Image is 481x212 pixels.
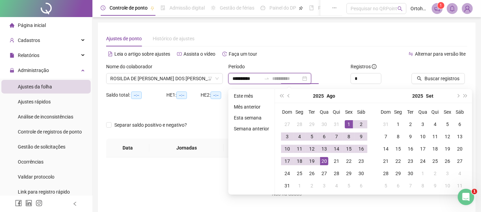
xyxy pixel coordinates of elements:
td: 2025-09-02 [404,118,417,130]
button: super-prev-year [278,89,285,103]
td: 2025-09-04 [330,180,343,192]
div: 3 [443,169,452,178]
div: 27 [320,169,328,178]
td: 2025-09-09 [404,130,417,143]
td: 2025-08-03 [281,130,293,143]
div: 4 [456,169,464,178]
div: 3 [320,182,328,190]
span: --:-- [131,91,142,99]
div: 13 [456,132,464,141]
td: 2025-08-08 [343,130,355,143]
div: 26 [308,169,316,178]
td: 2025-08-14 [330,143,343,155]
span: youtube [177,52,182,56]
td: 2025-09-06 [454,118,466,130]
td: 2025-09-15 [392,143,404,155]
span: linkedin [25,200,32,207]
span: swap [408,52,413,56]
div: HE 1: [166,91,201,99]
div: HE 2: [201,91,235,99]
span: dashboard [261,5,265,10]
td: 2025-07-31 [330,118,343,130]
span: --:-- [211,91,221,99]
div: 10 [419,132,427,141]
td: 2025-10-11 [454,180,466,192]
th: Ter [404,106,417,118]
div: 5 [308,132,316,141]
td: 2025-10-07 [404,180,417,192]
span: Leia o artigo sobre ajustes [114,51,170,57]
div: 6 [320,132,328,141]
td: 2025-08-26 [306,167,318,180]
span: Registros [351,63,377,70]
div: 9 [357,132,365,141]
span: history [222,52,227,56]
div: 28 [295,120,304,128]
span: Administração [18,68,49,73]
td: 2025-08-31 [380,118,392,130]
td: 2025-10-10 [441,180,454,192]
td: 2025-08-13 [318,143,330,155]
button: year panel [313,89,324,103]
th: Ter [306,106,318,118]
span: Separar saldo positivo e negativo? [112,121,190,129]
td: 2025-09-06 [355,180,367,192]
div: 28 [382,169,390,178]
td: 2025-08-12 [306,143,318,155]
span: lock [10,68,14,73]
div: 8 [394,132,402,141]
td: 2025-08-29 [343,167,355,180]
td: 2025-09-30 [404,167,417,180]
div: 1 [394,120,402,128]
span: Faça um tour [229,51,257,57]
span: 1 [440,3,442,8]
td: 2025-10-03 [441,167,454,180]
td: 2025-09-05 [343,180,355,192]
td: 2025-09-03 [417,118,429,130]
td: 2025-08-09 [355,130,367,143]
div: 25 [431,157,439,165]
span: --:-- [176,91,187,99]
div: 5 [443,120,452,128]
div: 28 [332,169,341,178]
span: clock-circle [101,5,105,10]
td: 2025-09-29 [392,167,404,180]
span: pushpin [150,6,154,10]
label: Nome do colaborador [106,63,157,70]
td: 2025-09-21 [380,155,392,167]
td: 2025-09-04 [429,118,441,130]
span: bell [449,5,455,12]
td: 2025-09-11 [429,130,441,143]
span: user-add [10,38,14,43]
td: 2025-07-28 [293,118,306,130]
div: 31 [283,182,291,190]
div: 15 [394,145,402,153]
span: ROSILDA DE FÁTIMA DOS SANTOS PONCIANO [110,73,219,84]
div: 6 [357,182,365,190]
span: left [73,201,77,206]
td: 2025-10-08 [417,180,429,192]
div: 30 [406,169,415,178]
div: 14 [332,145,341,153]
div: 7 [332,132,341,141]
span: 1 [472,189,477,194]
td: 2025-09-19 [441,143,454,155]
div: 25 [295,169,304,178]
div: 6 [456,120,464,128]
div: 27 [456,157,464,165]
td: 2025-08-19 [306,155,318,167]
li: Semana anterior [231,125,272,133]
div: 18 [295,157,304,165]
td: 2025-09-03 [318,180,330,192]
span: file-text [108,52,113,56]
label: Período [228,63,249,70]
div: 24 [419,157,427,165]
span: Link para registro rápido [18,189,70,195]
td: 2025-07-27 [281,118,293,130]
td: 2025-08-04 [293,130,306,143]
div: 7 [382,132,390,141]
td: 2025-09-10 [417,130,429,143]
span: to [264,76,269,81]
th: Qui [429,106,441,118]
div: 22 [345,157,353,165]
